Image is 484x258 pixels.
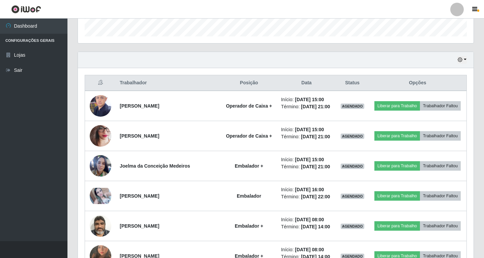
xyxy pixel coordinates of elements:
[336,75,369,91] th: Status
[120,163,190,169] strong: Joelma da Conceição Medeiros
[420,221,461,231] button: Trabalhador Faltou
[295,187,324,192] time: [DATE] 16:00
[226,103,272,109] strong: Operador de Caixa +
[281,246,332,253] li: Início:
[281,163,332,170] li: Término:
[281,193,332,200] li: Término:
[341,134,364,139] span: AGENDADO
[221,75,277,91] th: Posição
[301,164,330,169] time: [DATE] 21:00
[281,216,332,223] li: Início:
[281,186,332,193] li: Início:
[120,193,159,199] strong: [PERSON_NAME]
[374,101,420,111] button: Liberar para Trabalho
[301,134,330,139] time: [DATE] 21:00
[90,113,111,160] img: 1756142085283.jpeg
[341,194,364,199] span: AGENDADO
[295,217,324,222] time: [DATE] 08:00
[374,191,420,201] button: Liberar para Trabalho
[90,91,111,120] img: 1672860829708.jpeg
[281,96,332,103] li: Início:
[281,126,332,133] li: Início:
[420,131,461,141] button: Trabalhador Faltou
[341,164,364,169] span: AGENDADO
[374,221,420,231] button: Liberar para Trabalho
[295,127,324,132] time: [DATE] 15:00
[341,224,364,229] span: AGENDADO
[374,161,420,171] button: Liberar para Trabalho
[120,223,159,229] strong: [PERSON_NAME]
[295,247,324,252] time: [DATE] 08:00
[281,156,332,163] li: Início:
[295,157,324,162] time: [DATE] 15:00
[374,131,420,141] button: Liberar para Trabalho
[341,104,364,109] span: AGENDADO
[90,151,111,180] img: 1754014885727.jpeg
[281,133,332,140] li: Término:
[120,133,159,139] strong: [PERSON_NAME]
[420,161,461,171] button: Trabalhador Faltou
[420,101,461,111] button: Trabalhador Faltou
[226,133,272,139] strong: Operador de Caixa +
[301,224,330,229] time: [DATE] 14:00
[235,163,263,169] strong: Embalador +
[420,191,461,201] button: Trabalhador Faltou
[295,97,324,102] time: [DATE] 15:00
[277,75,336,91] th: Data
[120,103,159,109] strong: [PERSON_NAME]
[281,103,332,110] li: Término:
[116,75,221,91] th: Trabalhador
[11,5,41,13] img: CoreUI Logo
[235,223,263,229] strong: Embalador +
[301,194,330,199] time: [DATE] 22:00
[301,104,330,109] time: [DATE] 21:00
[281,223,332,230] li: Término:
[90,211,111,240] img: 1625107347864.jpeg
[90,188,111,204] img: 1668045195868.jpeg
[369,75,466,91] th: Opções
[237,193,261,199] strong: Embalador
